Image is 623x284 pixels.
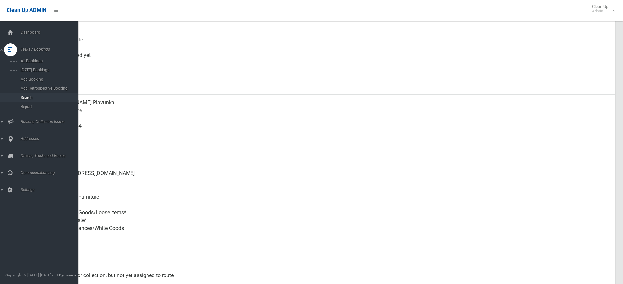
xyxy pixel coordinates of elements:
[52,189,610,244] div: Household Furniture Electronics Household Goods/Loose Items* Garden Waste* Metal Appliances/White...
[52,232,610,240] small: Items
[7,7,46,13] span: Clean Up ADMIN
[19,59,78,63] span: All Bookings
[52,47,610,71] div: Not collected yet
[592,9,608,14] small: Admin
[52,273,76,277] strong: Jet Dynamics
[52,83,610,91] small: Zone
[19,104,78,109] span: Report
[52,24,610,47] div: [DATE]
[589,4,615,14] span: Clean Up
[52,130,610,138] small: Mobile
[19,170,83,175] span: Communication Log
[52,142,610,165] div: None given
[19,86,78,91] span: Add Retrospective Booking
[52,177,610,185] small: Email
[19,68,78,72] span: [DATE] Bookings
[52,59,610,67] small: Collected At
[19,187,83,192] span: Settings
[52,106,610,114] small: Contact Name
[19,153,83,158] span: Drivers, Trucks and Routes
[52,36,610,44] small: Collection Date
[19,119,83,124] span: Booking Collection Issues
[19,47,83,52] span: Tasks / Bookings
[52,118,610,142] div: 0470111154
[19,136,83,141] span: Addresses
[52,154,610,161] small: Landline
[52,244,610,268] div: No
[52,256,610,264] small: Oversized
[29,165,615,189] a: [EMAIL_ADDRESS][DOMAIN_NAME]Email
[52,165,610,189] div: [EMAIL_ADDRESS][DOMAIN_NAME]
[19,95,78,100] span: Search
[19,30,83,35] span: Dashboard
[19,77,78,82] span: Add Booking
[52,71,610,95] div: [DATE]
[52,95,610,118] div: [PERSON_NAME] Plavunkal
[5,273,51,277] span: Copyright © [DATE]-[DATE]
